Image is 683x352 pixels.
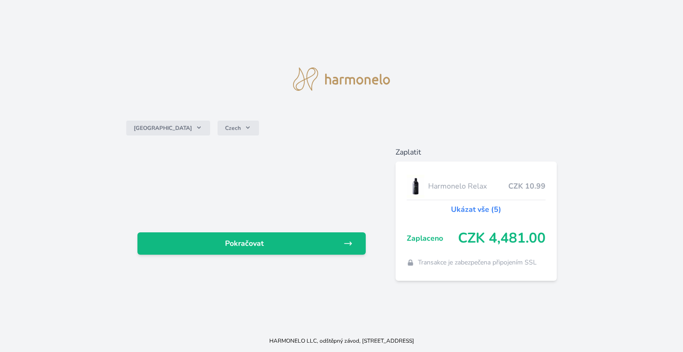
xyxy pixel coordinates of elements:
[407,175,424,198] img: CLEAN_RELAX_se_stinem_x-lo.jpg
[126,121,210,135] button: [GEOGRAPHIC_DATA]
[145,238,343,249] span: Pokračovat
[137,232,366,255] a: Pokračovat
[508,181,546,192] span: CZK 10.99
[407,233,458,244] span: Zaplaceno
[458,230,546,247] span: CZK 4,481.00
[428,181,508,192] span: Harmonelo Relax
[418,258,537,267] span: Transakce je zabezpečena připojením SSL
[225,124,241,132] span: Czech
[218,121,259,135] button: Czech
[134,124,192,132] span: [GEOGRAPHIC_DATA]
[396,147,557,158] h6: Zaplatit
[293,68,390,91] img: logo.svg
[451,204,501,215] a: Ukázat vše (5)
